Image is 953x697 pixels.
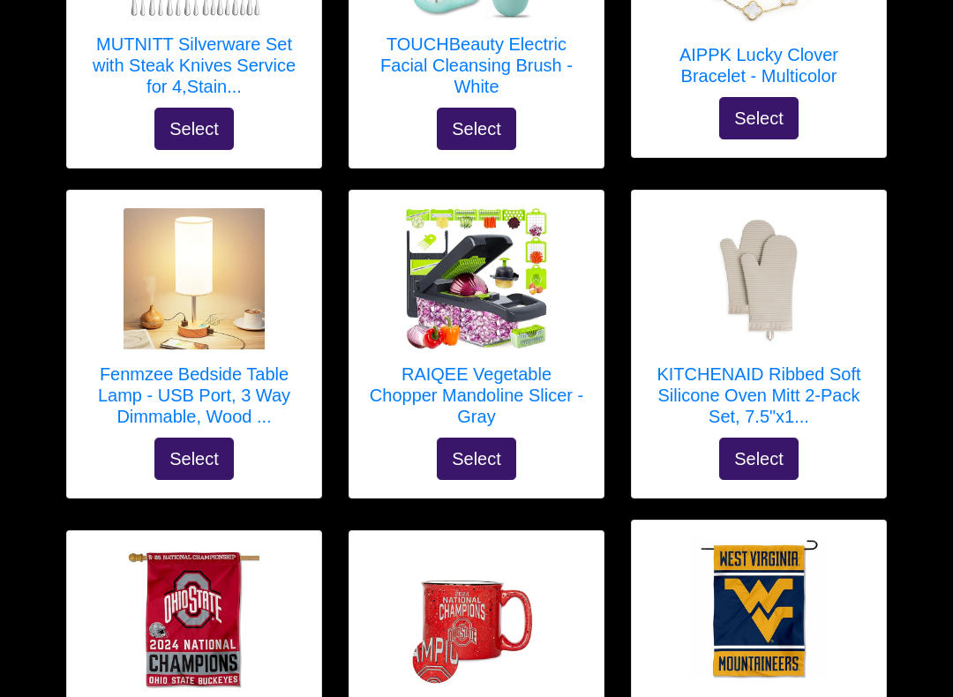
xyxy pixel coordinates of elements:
button: Select [719,438,799,480]
img: KITCHENAID Ribbed Soft Silicone Oven Mitt 2-Pack Set, 7.5"x13", Milkshake [688,208,829,349]
a: Fenmzee Bedside Table Lamp - USB Port, 3 Way Dimmable, Wood Base, Flaxen Shade - LED Bulb Include... [85,208,304,438]
h5: Fenmzee Bedside Table Lamp - USB Port, 3 Way Dimmable, Wood ... [85,363,304,427]
button: Select [154,108,234,150]
button: Select [154,438,234,480]
h5: RAIQEE Vegetable Chopper Mandoline Slicer - Gray [367,363,586,427]
img: Rico Industries NCAA Campfire Mug - Laser Engraved [406,549,547,690]
img: WinCraft Ohio State Champions Banner Vertical Flag - 28" x 40" [124,549,265,690]
button: Select [437,438,516,480]
img: RAIQEE Vegetable Chopper Mandoline Slicer - Gray [406,208,547,349]
img: College Flags & Banners Co. West Virginia Garden Flag - Blue/Yellow [688,538,829,679]
img: Fenmzee Bedside Table Lamp - USB Port, 3 Way Dimmable, Wood Base, Flaxen Shade - LED Bulb Included [124,208,265,349]
a: KITCHENAID Ribbed Soft Silicone Oven Mitt 2-Pack Set, 7.5"x13", Milkshake KITCHENAID Ribbed Soft ... [649,208,868,438]
h5: KITCHENAID Ribbed Soft Silicone Oven Mitt 2-Pack Set, 7.5"x1... [649,363,868,427]
button: Select [719,97,799,139]
h5: MUTNITT Silverware Set with Steak Knives Service for 4,Stain... [85,34,304,97]
button: Select [437,108,516,150]
a: RAIQEE Vegetable Chopper Mandoline Slicer - Gray RAIQEE Vegetable Chopper Mandoline Slicer - Gray [367,208,586,438]
h5: TOUCHBeauty Electric Facial Cleansing Brush - White [367,34,586,97]
h5: AIPPK Lucky Clover Bracelet - Multicolor [649,44,868,86]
